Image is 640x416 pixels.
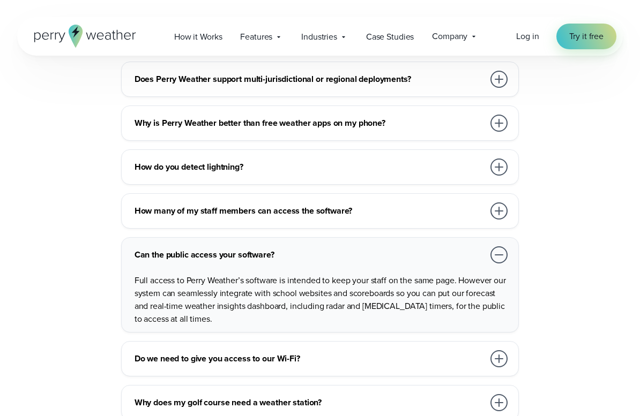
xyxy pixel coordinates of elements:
[432,30,467,43] span: Company
[135,205,485,217] h3: How many of my staff members can access the software?
[165,26,231,48] a: How it Works
[135,73,485,86] h3: Does Perry Weather support multi-jurisdictional or regional deployments?
[366,31,414,43] span: Case Studies
[135,274,506,325] span: Full access to Perry Weather’s software is intended to keep your staff on the same page. However ...
[569,30,604,43] span: Try it free
[516,30,539,42] span: Log in
[135,248,485,261] h3: Can the public access your software?
[135,396,485,409] h3: Why does my golf course need a weather station?
[357,26,423,48] a: Case Studies
[240,31,272,43] span: Features
[301,31,337,43] span: Industries
[135,117,485,130] h3: Why is Perry Weather better than free weather apps on my phone?
[556,24,616,49] a: Try it free
[516,30,539,43] a: Log in
[174,31,222,43] span: How it Works
[135,161,485,173] h3: How do you detect lightning?
[135,352,485,365] h3: Do we need to give you access to our Wi-Fi?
